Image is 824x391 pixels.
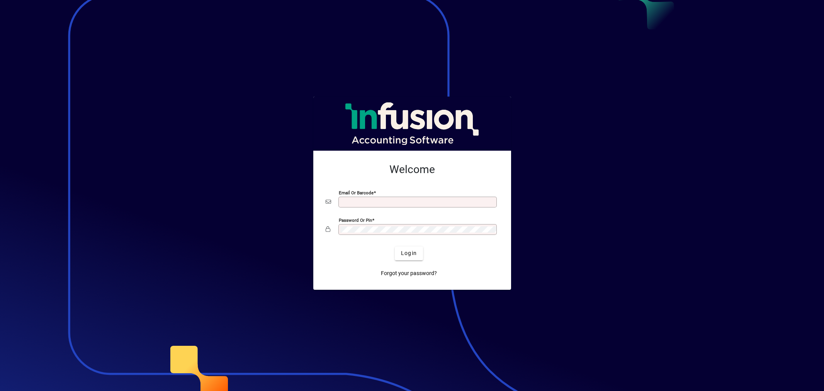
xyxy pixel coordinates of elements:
[326,163,499,176] h2: Welcome
[378,267,440,280] a: Forgot your password?
[401,249,417,257] span: Login
[339,190,374,195] mat-label: Email or Barcode
[395,246,423,260] button: Login
[381,269,437,277] span: Forgot your password?
[339,217,372,223] mat-label: Password or Pin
